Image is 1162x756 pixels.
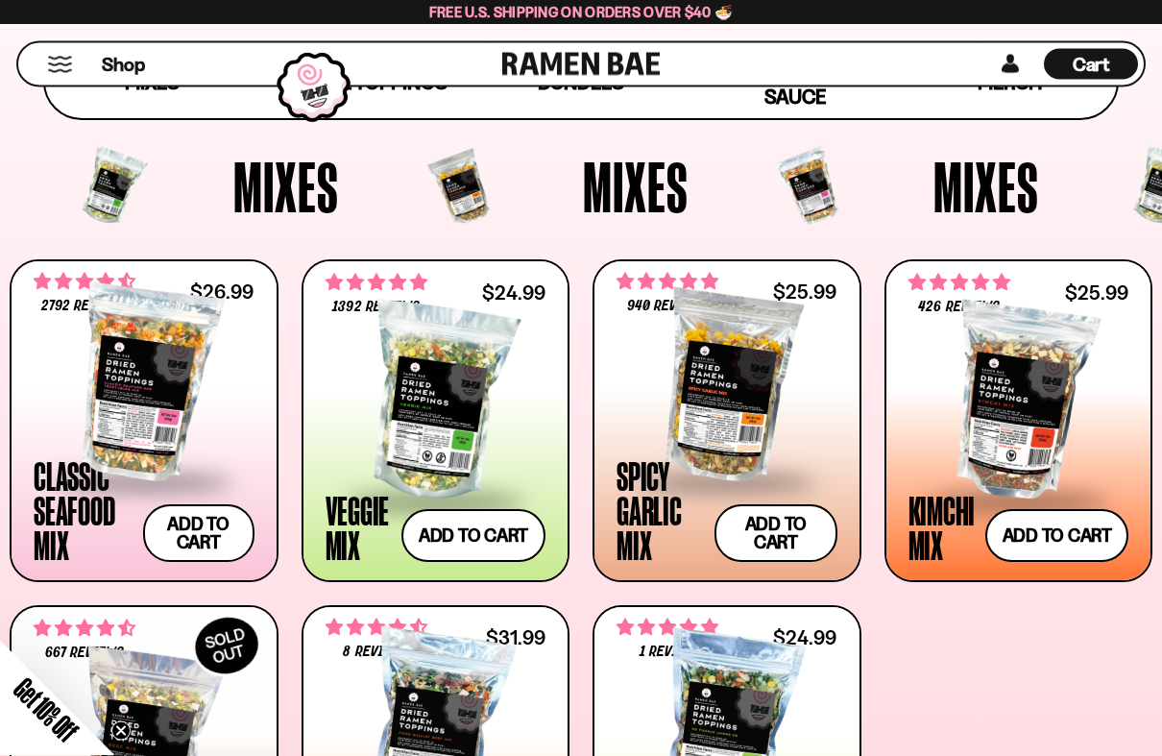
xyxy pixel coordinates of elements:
a: 4.76 stars 1392 reviews $24.99 Veggie Mix Add to cart [302,260,570,583]
button: Add to cart [401,510,545,563]
span: 4.76 stars [326,271,427,296]
div: $31.99 [486,629,545,647]
span: Mixes [233,152,339,223]
a: Cart [1044,43,1138,85]
div: $25.99 [1065,284,1128,303]
div: SOLD OUT [185,608,268,685]
span: 5.00 stars [617,616,718,641]
span: 4.64 stars [34,617,135,642]
span: Mixes [933,152,1039,223]
div: Veggie Mix [326,494,393,563]
span: Cart [1073,53,1110,76]
button: Add to cart [143,505,254,563]
span: 4.75 stars [617,270,718,295]
a: 4.68 stars 2792 reviews $26.99 Classic Seafood Mix Add to cart [10,260,278,583]
div: $26.99 [190,283,254,302]
a: 4.75 stars 940 reviews $25.99 Spicy Garlic Mix Add to cart [593,260,861,583]
div: $25.99 [773,283,836,302]
div: Classic Seafood Mix [34,459,133,563]
span: Mixes [583,152,689,223]
span: 1392 reviews [332,301,419,316]
span: 4.68 stars [34,270,135,295]
div: $24.99 [773,629,836,647]
span: Get 10% Off [9,672,84,747]
button: Add to cart [714,505,836,563]
a: 4.76 stars 426 reviews $25.99 Kimchi Mix Add to cart [884,260,1153,583]
div: Spicy Garlic Mix [617,459,705,563]
button: Mobile Menu Trigger [47,57,73,73]
span: 4.76 stars [908,271,1010,296]
a: Shop [102,49,145,80]
span: 4.62 stars [326,616,427,641]
div: Kimchi Mix [908,494,977,563]
span: 426 reviews [918,301,999,316]
span: Free U.S. Shipping on Orders over $40 🍜 [429,3,734,21]
button: Close teaser [111,721,131,741]
span: Shop [102,52,145,78]
div: $24.99 [482,284,545,303]
button: Add to cart [985,510,1128,563]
